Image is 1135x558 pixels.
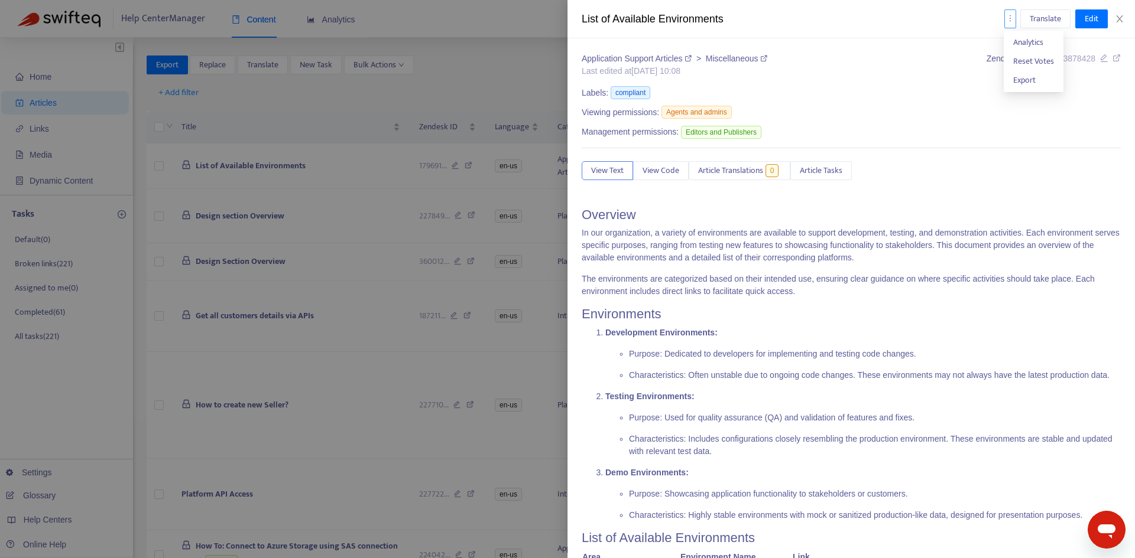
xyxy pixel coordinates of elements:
[1006,14,1014,22] span: more
[582,228,584,237] span: I
[582,11,1004,27] div: List of Available Environments
[629,489,908,498] span: Purpose: Showcasing application functionality to stakeholders or customers.
[582,530,755,545] span: List of Available Environments
[611,86,650,99] span: compliant
[629,370,1110,380] span: Characteristics: Often unstable due to ongoing code changes. These environments may not always ha...
[766,164,779,177] span: 0
[582,207,636,222] span: Overview
[582,54,694,63] a: Application Support Articles
[629,434,1113,456] span: Characteristics: Includes configurations closely resembling the production environment. These env...
[605,468,689,477] strong: Demo Environments:
[1020,9,1071,28] button: Translate
[582,228,1120,262] span: n our organization, a variety of environments are available to support development, testing, and ...
[681,126,761,139] span: Editors and Publishers
[1013,35,1043,49] span: Analytics
[582,53,767,65] div: >
[698,164,763,177] span: Article Translations
[1004,9,1016,28] button: more
[800,164,842,177] span: Article Tasks
[1115,14,1124,24] span: close
[582,106,659,119] span: Viewing permissions:
[582,161,633,180] button: View Text
[582,65,767,77] div: Last edited at [DATE] 10:08
[1013,54,1054,68] span: Reset Votes
[643,164,679,177] span: View Code
[629,413,915,422] span: Purpose: Used for quality assurance (QA) and validation of features and fixes.
[582,274,1095,296] span: The environments are categorized based on their intended use, ensuring clear guidance on where sp...
[605,328,718,337] strong: Development Environments:
[1075,9,1108,28] button: Edit
[582,306,661,321] span: Environments
[689,161,790,180] button: Article Translations0
[790,161,852,180] button: Article Tasks
[706,54,768,63] a: Miscellaneous
[1013,73,1036,87] span: Export
[1111,14,1128,25] button: Close
[582,126,679,138] span: Management permissions:
[661,106,732,119] span: Agents and admins
[987,53,1121,77] div: Zendesk ID:
[633,161,689,180] button: View Code
[629,349,916,358] span: Purpose: Dedicated to developers for implementing and testing code changes.
[591,164,624,177] span: View Text
[1030,12,1061,25] span: Translate
[582,87,608,99] span: Labels:
[605,391,695,401] strong: Testing Environments:
[1088,511,1126,549] iframe: Button to launch messaging window
[629,510,1082,520] span: Characteristics: Highly stable environments with mock or sanitized production-like data, designed...
[1085,12,1098,25] span: Edit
